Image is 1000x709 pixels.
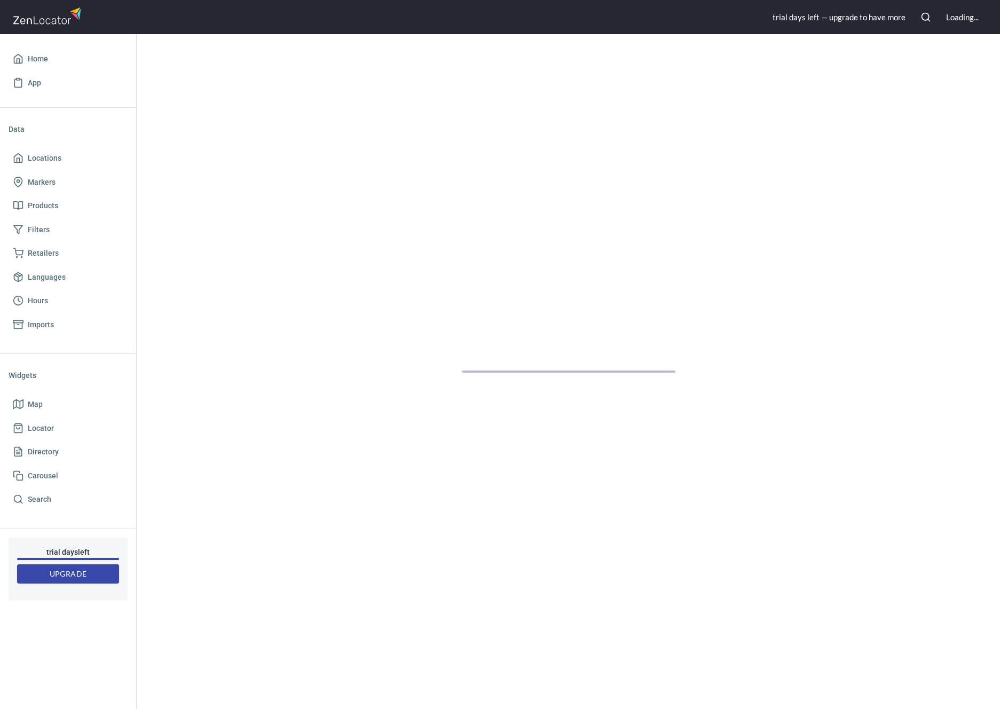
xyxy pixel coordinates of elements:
a: Carousel [9,464,128,488]
a: Products [9,194,128,218]
a: Map [9,392,128,416]
a: Retailers [9,241,128,265]
span: Retailers [28,247,59,260]
a: Hours [9,289,128,313]
span: Locations [28,152,61,165]
span: Markers [28,176,56,189]
a: Search [9,487,128,511]
button: Search [914,5,938,29]
h6: trial day s left [17,546,119,558]
span: Map [28,398,43,411]
span: Imports [28,318,54,332]
a: Home [9,47,128,71]
a: App [9,71,128,95]
span: Home [28,52,48,66]
li: Data [9,116,128,142]
a: Locations [9,146,128,170]
div: Loading... [946,12,979,23]
span: Carousel [28,469,58,483]
a: Imports [9,313,128,337]
span: Directory [28,445,59,459]
a: Languages [9,265,128,289]
div: trial day s left — upgrade to have more [773,12,905,23]
a: Locator [9,416,128,440]
span: Filters [28,223,50,237]
li: Widgets [9,363,128,388]
a: Directory [9,440,128,464]
a: Markers [9,170,128,194]
button: Upgrade [17,564,119,584]
span: Products [28,199,58,212]
span: Upgrade [26,568,111,581]
span: Search [28,493,51,506]
span: Locator [28,422,54,435]
span: Languages [28,271,66,284]
span: App [28,76,41,90]
a: Filters [9,218,128,242]
span: Hours [28,294,48,308]
img: zenlocator [13,4,84,27]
